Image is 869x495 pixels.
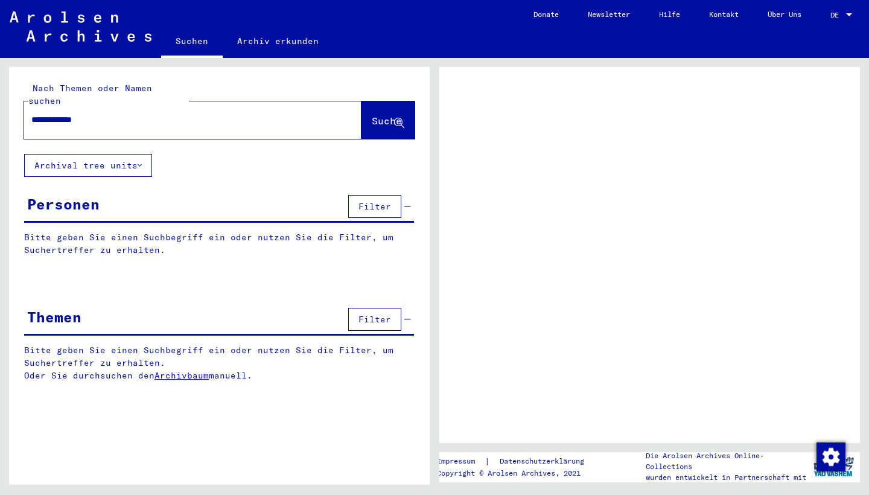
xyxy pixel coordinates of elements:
p: Die Arolsen Archives Online-Collections [646,450,807,472]
span: Suche [372,115,402,127]
p: Bitte geben Sie einen Suchbegriff ein oder nutzen Sie die Filter, um Suchertreffer zu erhalten. O... [24,344,415,382]
a: Archivbaum [154,370,209,381]
mat-label: Nach Themen oder Namen suchen [28,83,152,106]
img: Zustimmung ändern [816,442,845,471]
a: Datenschutzerklärung [490,455,599,468]
span: DE [830,11,844,19]
p: wurden entwickelt in Partnerschaft mit [646,472,807,483]
button: Suche [361,101,415,139]
div: | [437,455,599,468]
a: Archiv erkunden [223,27,333,56]
button: Filter [348,308,401,331]
span: Filter [358,201,391,212]
p: Copyright © Arolsen Archives, 2021 [437,468,599,479]
img: yv_logo.png [811,452,856,482]
a: Suchen [161,27,223,58]
span: Filter [358,314,391,325]
p: Bitte geben Sie einen Suchbegriff ein oder nutzen Sie die Filter, um Suchertreffer zu erhalten. [24,231,414,257]
a: Impressum [437,455,485,468]
div: Themen [27,306,81,328]
button: Filter [348,195,401,218]
img: Arolsen_neg.svg [10,11,151,42]
div: Personen [27,193,100,215]
button: Archival tree units [24,154,152,177]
